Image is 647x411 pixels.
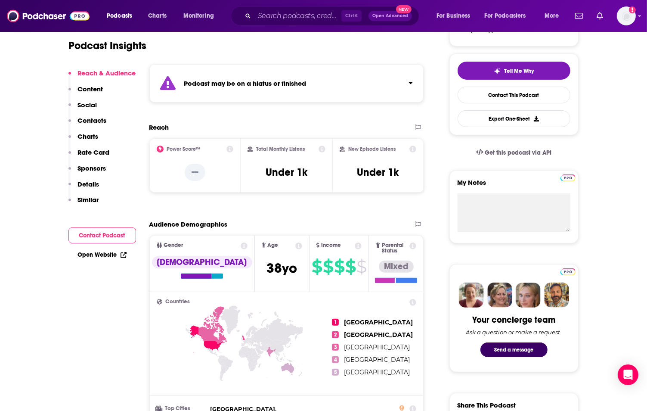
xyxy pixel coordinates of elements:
[239,6,427,26] div: Search podcasts, credits, & more...
[266,260,297,277] span: 38 yo
[458,87,570,103] a: Contact This Podcast
[332,356,339,363] span: 4
[593,9,607,23] a: Show notifications dropdown
[149,123,169,131] h2: Reach
[68,101,97,117] button: Social
[382,243,408,254] span: Parental Status
[368,11,412,21] button: Open AdvancedNew
[68,180,99,196] button: Details
[332,319,339,326] span: 1
[572,9,586,23] a: Show notifications dropdown
[78,116,107,125] p: Contacts
[78,85,103,93] p: Content
[379,261,414,273] div: Mixed
[504,68,534,75] span: Tell Me Why
[78,101,97,109] p: Social
[68,227,136,243] button: Contact Podcast
[332,331,339,338] span: 2
[183,10,214,22] span: Monitoring
[472,314,555,325] div: Your concierge team
[356,260,366,274] span: $
[344,356,410,364] span: [GEOGRAPHIC_DATA]
[323,260,333,274] span: $
[396,5,412,13] span: New
[107,10,132,22] span: Podcasts
[101,9,143,23] button: open menu
[266,166,307,179] h3: Under 1k
[469,142,559,163] a: Get this podcast via API
[256,146,305,152] h2: Total Monthly Listens
[312,260,322,274] span: $
[480,342,548,357] button: Send a message
[466,329,562,336] div: Ask a question or make a request.
[167,146,201,152] h2: Power Score™
[458,62,570,80] button: tell me why sparkleTell Me Why
[617,6,636,25] button: Show profile menu
[267,243,278,248] span: Age
[345,260,356,274] span: $
[479,9,539,23] button: open menu
[68,116,107,132] button: Contacts
[7,8,90,24] img: Podchaser - Follow, Share and Rate Podcasts
[459,283,484,308] img: Sydney Profile
[487,283,512,308] img: Barbara Profile
[485,149,551,156] span: Get this podcast via API
[430,9,481,23] button: open menu
[78,251,127,258] a: Open Website
[344,368,410,376] span: [GEOGRAPHIC_DATA]
[68,132,99,148] button: Charts
[344,331,413,339] span: [GEOGRAPHIC_DATA]
[321,243,341,248] span: Income
[485,10,526,22] span: For Podcasters
[458,178,570,193] label: My Notes
[357,166,399,179] h3: Under 1k
[254,9,341,23] input: Search podcasts, credits, & more...
[344,343,410,351] span: [GEOGRAPHIC_DATA]
[78,69,136,77] p: Reach & Audience
[78,132,99,140] p: Charts
[148,10,167,22] span: Charts
[78,196,99,204] p: Similar
[617,6,636,25] span: Logged in as WE_Broadcast
[78,148,110,156] p: Rate Card
[149,220,228,228] h2: Audience Demographics
[341,10,362,22] span: Ctrl K
[142,9,172,23] a: Charts
[78,180,99,188] p: Details
[494,68,501,75] img: tell me why sparkle
[458,110,570,127] button: Export One-Sheet
[69,39,147,52] h1: Podcast Insights
[539,9,570,23] button: open menu
[68,69,136,85] button: Reach & Audience
[78,164,106,172] p: Sponsors
[166,299,190,305] span: Countries
[436,10,471,22] span: For Business
[334,260,344,274] span: $
[560,268,576,275] img: Podchaser Pro
[68,164,106,180] button: Sponsors
[618,364,638,385] div: Open Intercom Messenger
[184,79,306,87] strong: Podcast may be on a hiatus or finished
[372,14,408,18] span: Open Advanced
[68,148,110,164] button: Rate Card
[560,174,576,181] img: Podchaser Pro
[68,196,99,212] button: Similar
[545,10,559,22] span: More
[544,283,569,308] img: Jon Profile
[332,344,339,351] span: 3
[149,64,424,103] section: Click to expand status details
[560,173,576,181] a: Pro website
[458,401,516,409] h3: Share This Podcast
[516,283,541,308] img: Jules Profile
[332,369,339,376] span: 5
[177,9,225,23] button: open menu
[344,318,413,326] span: [GEOGRAPHIC_DATA]
[68,85,103,101] button: Content
[152,256,252,268] div: [DEMOGRAPHIC_DATA]
[629,6,636,13] svg: Add a profile image
[617,6,636,25] img: User Profile
[185,164,205,181] p: --
[348,146,396,152] h2: New Episode Listens
[164,243,183,248] span: Gender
